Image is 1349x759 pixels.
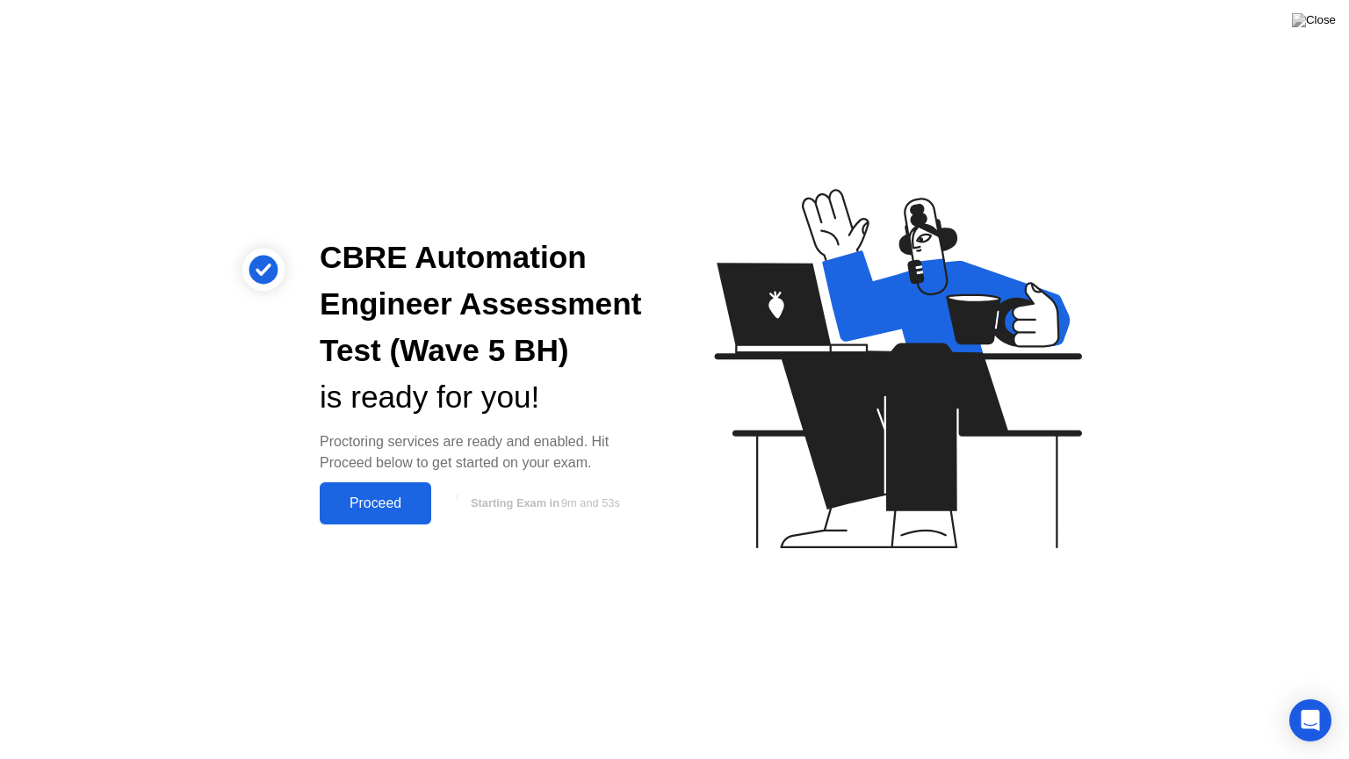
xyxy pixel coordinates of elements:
div: Proceed [325,495,426,511]
div: Open Intercom Messenger [1289,699,1331,741]
div: is ready for you! [320,374,646,421]
span: 9m and 53s [561,496,620,510]
button: Starting Exam in9m and 53s [440,487,646,520]
img: Close [1292,13,1336,27]
button: Proceed [320,482,431,524]
div: Proctoring services are ready and enabled. Hit Proceed below to get started on your exam. [320,431,646,473]
div: CBRE Automation Engineer Assessment Test (Wave 5 BH) [320,235,646,373]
